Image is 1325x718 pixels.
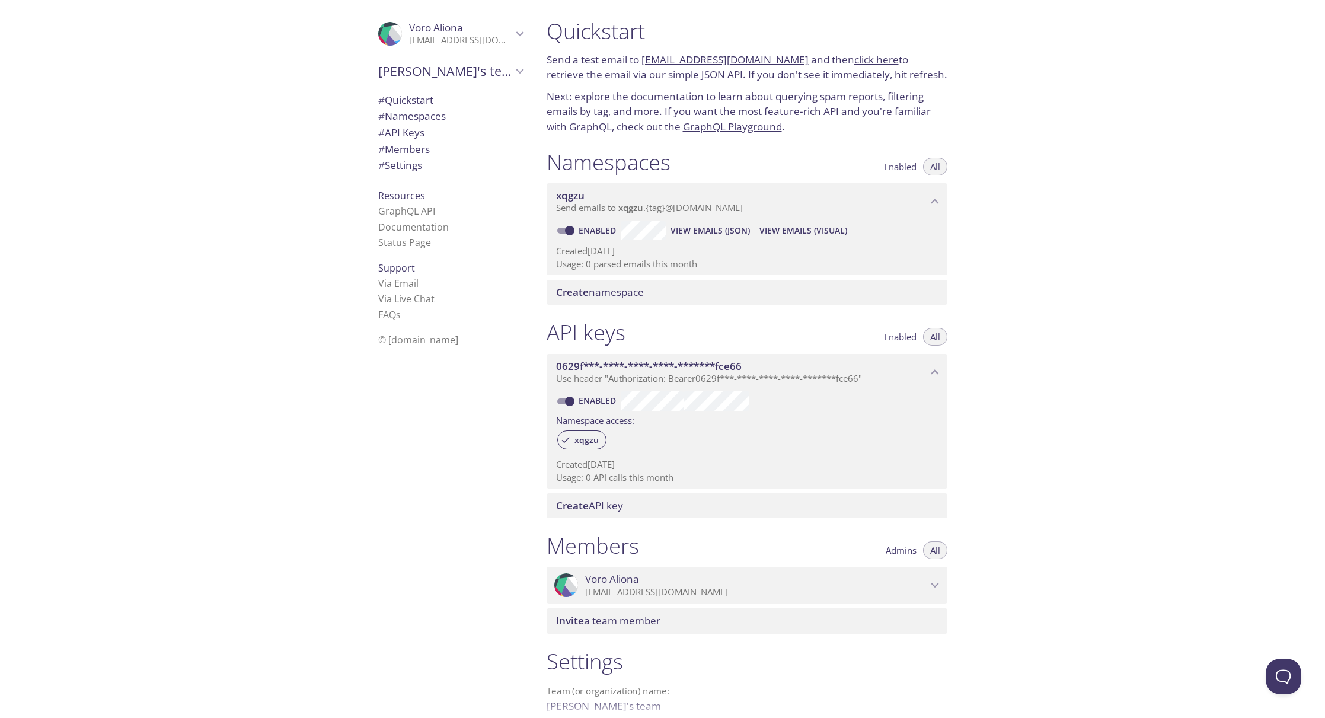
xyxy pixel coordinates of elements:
[369,14,532,53] div: Voro Aliona
[577,395,621,406] a: Enabled
[547,149,671,175] h1: Namespaces
[556,258,938,270] p: Usage: 0 parsed emails this month
[641,53,809,66] a: [EMAIL_ADDRESS][DOMAIN_NAME]
[378,109,385,123] span: #
[378,158,385,172] span: #
[877,328,924,346] button: Enabled
[547,493,947,518] div: Create API Key
[556,499,589,512] span: Create
[378,277,419,290] a: Via Email
[556,285,589,299] span: Create
[923,541,947,559] button: All
[369,125,532,141] div: API Keys
[547,280,947,305] div: Create namespace
[378,205,435,218] a: GraphQL API
[556,614,660,627] span: a team member
[631,90,704,103] a: documentation
[557,430,606,449] div: xqgzu
[547,532,639,559] h1: Members
[556,189,585,202] span: xqgzu
[378,126,424,139] span: API Keys
[556,285,644,299] span: namespace
[378,158,422,172] span: Settings
[378,221,449,234] a: Documentation
[378,333,458,346] span: © [DOMAIN_NAME]
[618,202,643,213] span: xqgzu
[409,21,463,34] span: Voro Aliona
[378,308,401,321] a: FAQ
[547,567,947,604] div: Voro Aliona
[1266,659,1301,694] iframe: Help Scout Beacon - Open
[567,435,606,445] span: xqgzu
[409,34,512,46] p: [EMAIL_ADDRESS][DOMAIN_NAME]
[556,471,938,484] p: Usage: 0 API calls this month
[378,292,435,305] a: Via Live Chat
[378,236,431,249] a: Status Page
[585,586,927,598] p: [EMAIL_ADDRESS][DOMAIN_NAME]
[369,108,532,125] div: Namespaces
[556,499,623,512] span: API key
[378,142,385,156] span: #
[547,648,947,675] h1: Settings
[585,573,639,586] span: Voro Aliona
[755,221,852,240] button: View Emails (Visual)
[378,261,415,275] span: Support
[923,328,947,346] button: All
[547,52,947,82] p: Send a test email to and then to retrieve the email via our simple JSON API. If you don't see it ...
[877,158,924,175] button: Enabled
[577,225,621,236] a: Enabled
[556,202,743,213] span: Send emails to . {tag} @[DOMAIN_NAME]
[671,224,750,238] span: View Emails (JSON)
[556,614,584,627] span: Invite
[556,245,938,257] p: Created [DATE]
[683,120,782,133] a: GraphQL Playground
[378,126,385,139] span: #
[378,189,425,202] span: Resources
[547,89,947,135] p: Next: explore the to learn about querying spam reports, filtering emails by tag, and more. If you...
[854,53,899,66] a: click here
[556,458,938,471] p: Created [DATE]
[369,141,532,158] div: Members
[759,224,847,238] span: View Emails (Visual)
[547,18,947,44] h1: Quickstart
[547,183,947,220] div: xqgzu namespace
[396,308,401,321] span: s
[369,157,532,174] div: Team Settings
[378,93,385,107] span: #
[923,158,947,175] button: All
[369,56,532,87] div: Voro's team
[378,142,430,156] span: Members
[556,411,634,428] label: Namespace access:
[378,109,446,123] span: Namespaces
[666,221,755,240] button: View Emails (JSON)
[547,608,947,633] div: Invite a team member
[378,63,512,79] span: [PERSON_NAME]'s team
[547,319,625,346] h1: API keys
[369,92,532,109] div: Quickstart
[547,687,670,695] label: Team (or organization) name:
[378,93,433,107] span: Quickstart
[879,541,924,559] button: Admins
